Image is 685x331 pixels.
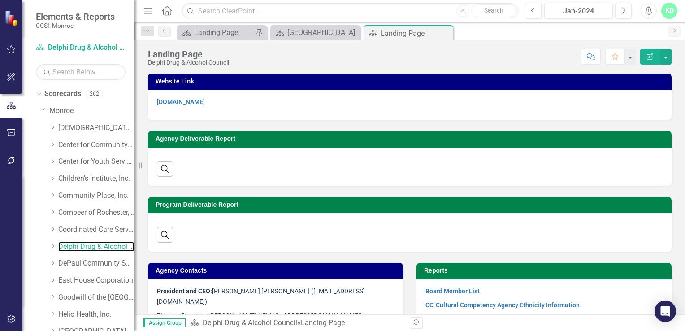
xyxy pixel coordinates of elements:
a: Center for Youth Services, Inc. [58,157,134,167]
h3: Website Link [156,78,667,85]
a: [DOMAIN_NAME] [157,98,205,105]
button: Jan-2024 [544,3,613,19]
a: Delphi Drug & Alcohol Council [203,318,297,327]
span: [PERSON_NAME] [PERSON_NAME] [157,287,309,295]
a: Children's Institute, Inc. [58,174,134,184]
a: Community Place, Inc. [58,191,134,201]
strong: President and CEO: [157,287,212,295]
span: Assign Group [143,318,186,327]
a: East House Corporation [58,275,134,286]
div: [GEOGRAPHIC_DATA] [287,27,358,38]
a: CC-Cultural Competency Agency Ethnicity Information [425,301,580,309]
a: [DEMOGRAPHIC_DATA] Charities Family & Community Services [58,123,134,133]
a: Scorecards [44,89,81,99]
img: ClearPoint Strategy [4,10,20,26]
span: ([EMAIL_ADDRESS][DOMAIN_NAME]) [258,312,362,319]
div: 262 [86,90,103,98]
a: DePaul Community Services, lnc. [58,258,134,269]
strong: Finance Director: [157,312,206,319]
span: ([EMAIL_ADDRESS][DOMAIN_NAME]) [157,287,365,305]
input: Search ClearPoint... [182,3,518,19]
a: Compeer of Rochester, Inc. [58,208,134,218]
a: [GEOGRAPHIC_DATA] [273,27,358,38]
div: » [190,318,403,328]
div: Landing Page [194,27,253,38]
span: Search [484,7,503,14]
button: KD [661,3,677,19]
h3: Agency Deliverable Report [156,135,667,142]
span: [PERSON_NAME] [208,312,256,319]
a: Goodwill of the [GEOGRAPHIC_DATA] [58,292,134,303]
div: Landing Page [381,28,451,39]
div: Landing Page [148,49,229,59]
input: Search Below... [36,64,126,80]
div: Jan-2024 [547,6,610,17]
div: Landing Page [301,318,345,327]
div: Delphi Drug & Alcohol Council [148,59,229,66]
h3: Program Deliverable Report [156,201,667,208]
a: Coordinated Care Services Inc. [58,225,134,235]
span: Elements & Reports [36,11,115,22]
a: Landing Page [179,27,253,38]
a: Helio Health, Inc. [58,309,134,320]
h3: Reports [424,267,667,274]
a: Center for Community Alternatives [58,140,134,150]
div: Open Intercom Messenger [655,301,676,322]
a: Monroe [49,106,134,116]
button: Search [471,4,516,17]
a: Board Member List [425,287,480,295]
small: CCSI: Monroe [36,22,115,29]
a: Delphi Drug & Alcohol Council [58,242,134,252]
a: Delphi Drug & Alcohol Council [36,43,126,53]
h3: Agency Contacts [156,267,399,274]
